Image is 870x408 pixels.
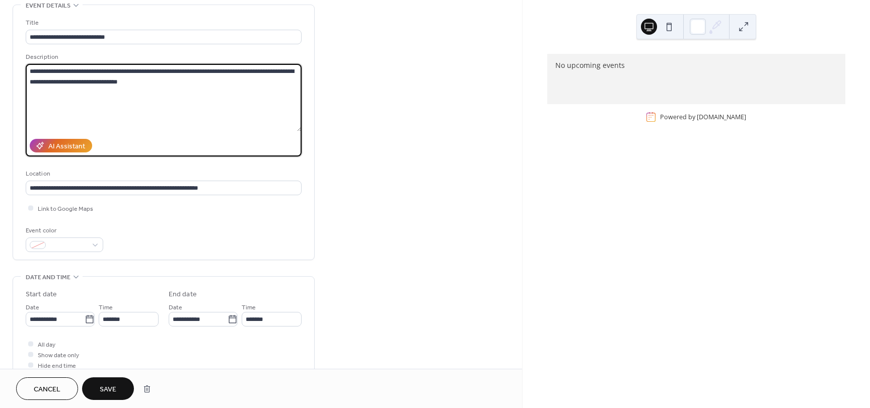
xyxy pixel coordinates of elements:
[26,272,70,283] span: Date and time
[169,289,197,300] div: End date
[26,225,101,236] div: Event color
[26,52,300,62] div: Description
[99,302,113,313] span: Time
[697,113,746,121] a: [DOMAIN_NAME]
[16,377,78,400] button: Cancel
[82,377,134,400] button: Save
[38,361,76,371] span: Hide end time
[26,169,300,179] div: Location
[48,141,85,152] div: AI Assistant
[30,139,92,152] button: AI Assistant
[26,1,70,11] span: Event details
[38,204,93,214] span: Link to Google Maps
[34,384,60,395] span: Cancel
[660,113,746,121] div: Powered by
[26,18,300,28] div: Title
[555,60,837,70] div: No upcoming events
[242,302,256,313] span: Time
[100,384,116,395] span: Save
[38,350,79,361] span: Show date only
[26,289,57,300] div: Start date
[26,302,39,313] span: Date
[38,340,55,350] span: All day
[169,302,182,313] span: Date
